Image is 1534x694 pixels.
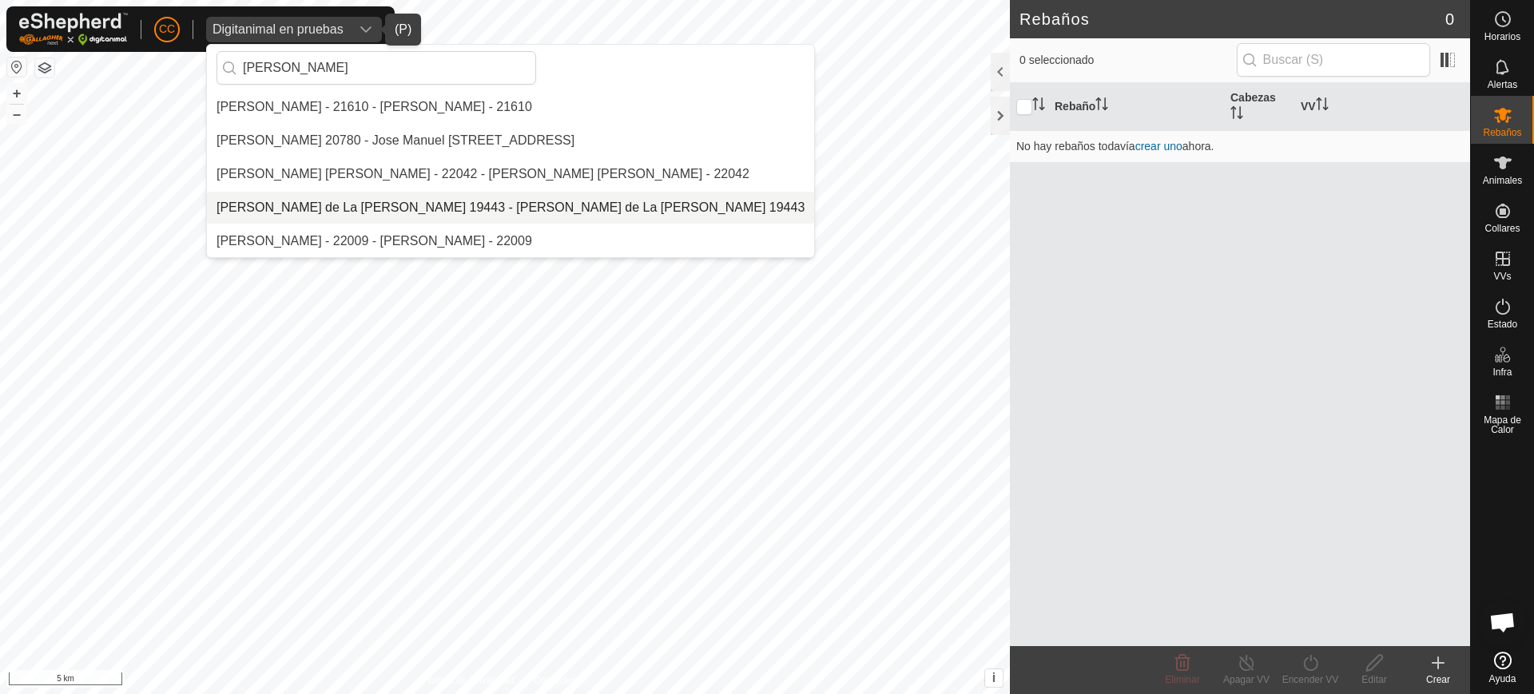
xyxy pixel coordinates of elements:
[217,165,749,184] div: [PERSON_NAME] [PERSON_NAME] - 22042 - [PERSON_NAME] [PERSON_NAME] - 22042
[1214,672,1278,687] div: Apagar VV
[985,669,1003,687] button: i
[992,671,996,684] span: i
[1278,672,1342,687] div: Encender VV
[213,23,344,36] div: Digitanimal en pruebas
[217,51,536,85] input: Buscar por región, país, empresa o propiedad
[1492,367,1512,377] span: Infra
[1237,43,1430,77] input: Buscar (S)
[423,673,515,688] a: Política de Privacidad
[1019,10,1445,29] h2: Rebaños
[1032,100,1045,113] p-sorticon: Activar para ordenar
[1484,32,1520,42] span: Horarios
[1224,83,1294,131] th: Cabezas
[1406,672,1470,687] div: Crear
[207,225,814,257] li: Jose Manzano Gallego - 22009
[1475,415,1530,434] span: Mapa de Calor
[207,125,814,157] li: Jose Manuel Calles Suana 20780
[217,97,532,117] div: [PERSON_NAME] - 21610 - [PERSON_NAME] - 21610
[1483,128,1521,137] span: Rebaños
[19,13,128,46] img: Logo Gallagher
[159,21,175,38] span: CC
[1019,52,1237,69] span: 0 seleccionado
[1135,140,1182,153] a: crear uno
[350,17,382,42] div: dropdown trigger
[207,158,814,190] li: Jose Manuel Esteban Sanchez - 22042
[35,58,54,77] button: Capas del Mapa
[7,84,26,103] button: +
[1095,100,1108,113] p-sorticon: Activar para ordenar
[1493,272,1511,281] span: VVs
[207,91,814,257] ul: Option List
[217,131,574,150] div: [PERSON_NAME] 20780 - Jose Manuel [STREET_ADDRESS]
[1230,109,1243,121] p-sorticon: Activar para ordenar
[1316,100,1329,113] p-sorticon: Activar para ordenar
[7,58,26,77] button: Restablecer Mapa
[1342,672,1406,687] div: Editar
[534,673,587,688] a: Contáctenos
[1488,319,1517,329] span: Estado
[1010,130,1470,162] td: No hay rebaños todavía ahora.
[1048,83,1224,131] th: Rebaño
[207,91,814,123] li: Jose Manuel Cabezas Gonzalez - 21610
[1479,598,1527,646] a: Chat abierto
[1488,80,1517,89] span: Alertas
[7,105,26,124] button: –
[217,198,805,217] div: [PERSON_NAME] de La [PERSON_NAME] 19443 - [PERSON_NAME] de La [PERSON_NAME] 19443
[207,192,814,224] li: Jose Manuel Olivera de La Vega 19443
[1483,176,1522,185] span: Animales
[1489,674,1516,684] span: Ayuda
[1445,7,1454,31] span: 0
[1484,224,1520,233] span: Collares
[1165,674,1199,685] span: Eliminar
[206,17,350,42] span: Digitanimal en pruebas
[1294,83,1470,131] th: VV
[1471,645,1534,690] a: Ayuda
[217,232,532,251] div: [PERSON_NAME] - 22009 - [PERSON_NAME] - 22009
